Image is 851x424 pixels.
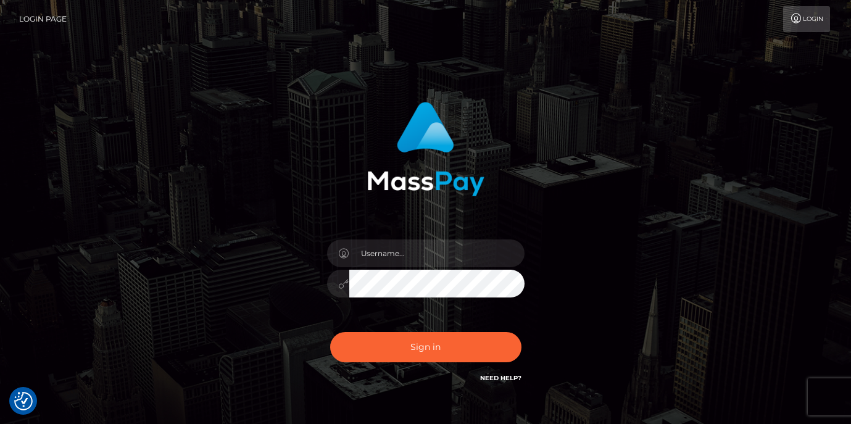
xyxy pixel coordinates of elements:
[330,332,521,362] button: Sign in
[783,6,830,32] a: Login
[14,392,33,410] button: Consent Preferences
[367,102,484,196] img: MassPay Login
[480,374,521,382] a: Need Help?
[14,392,33,410] img: Revisit consent button
[19,6,67,32] a: Login Page
[349,239,525,267] input: Username...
